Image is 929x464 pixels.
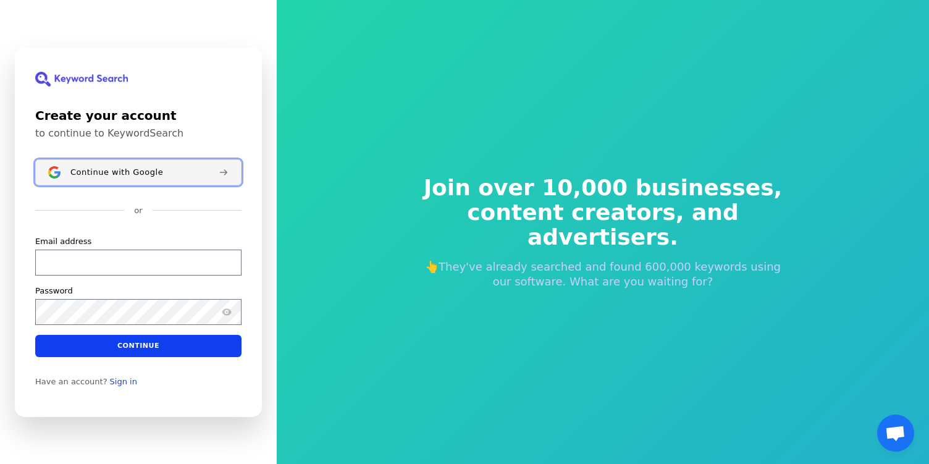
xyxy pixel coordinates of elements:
p: or [134,205,142,216]
span: Have an account? [35,376,107,386]
button: Show password [219,304,234,319]
div: Open chat [877,415,914,452]
p: 👆They've already searched and found 600,000 keywords using our software. What are you waiting for? [415,259,791,289]
span: Continue with Google [70,167,163,177]
h1: Create your account [35,106,242,125]
span: Join over 10,000 businesses, [415,175,791,200]
label: Password [35,285,73,296]
a: Sign in [110,376,137,386]
button: Sign in with GoogleContinue with Google [35,159,242,185]
button: Continue [35,334,242,356]
img: Sign in with Google [48,166,61,179]
img: KeywordSearch [35,72,128,86]
p: to continue to KeywordSearch [35,127,242,140]
span: content creators, and advertisers. [415,200,791,250]
label: Email address [35,235,91,247]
